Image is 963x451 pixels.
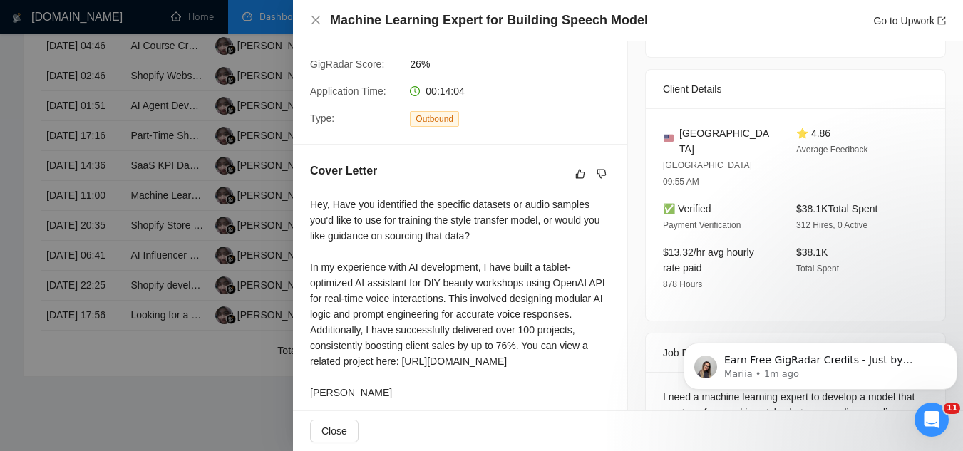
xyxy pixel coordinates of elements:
h4: Machine Learning Expert for Building Speech Model [330,11,648,29]
span: clock-circle [410,86,420,96]
h5: Cover Letter [310,162,377,180]
span: Bid Amount: [310,31,364,43]
span: Application Time: [310,85,386,97]
span: GigRadar Score: [310,58,384,70]
span: $38.1K Total Spent [796,203,877,214]
img: 🇺🇸 [664,133,674,143]
span: Type: [310,113,334,124]
button: Close [310,14,321,26]
button: dislike [593,165,610,182]
span: $13.32/hr avg hourly rate paid [663,247,754,274]
button: like [572,165,589,182]
span: [GEOGRAPHIC_DATA] 09:55 AM [663,160,752,187]
span: Outbound [410,111,459,127]
span: 11 [944,403,960,414]
span: 26% [410,56,624,72]
div: Hey, Have you identified the specific datasets or audio samples you'd like to use for training th... [310,197,610,400]
button: Close [310,420,359,442]
span: 312 Hires, 0 Active [796,220,867,230]
span: like [575,168,585,180]
span: Payment Verification [663,220,741,230]
span: Average Feedback [796,145,868,155]
span: Total Spent [796,264,839,274]
div: Job Description [663,333,928,372]
span: ✅ Verified [663,203,711,214]
span: export [937,16,946,25]
span: close [310,14,321,26]
span: $38.1K [796,247,828,258]
span: 00:14:04 [426,85,465,97]
a: Go to Upworkexport [873,15,946,26]
span: 878 Hours [663,279,702,289]
span: Close [321,423,347,439]
div: Client Details [663,70,928,108]
span: [GEOGRAPHIC_DATA] [679,125,773,157]
span: ⭐ 4.86 [796,128,830,139]
iframe: Intercom notifications message [678,313,963,413]
iframe: Intercom live chat [915,403,949,437]
span: dislike [597,168,607,180]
